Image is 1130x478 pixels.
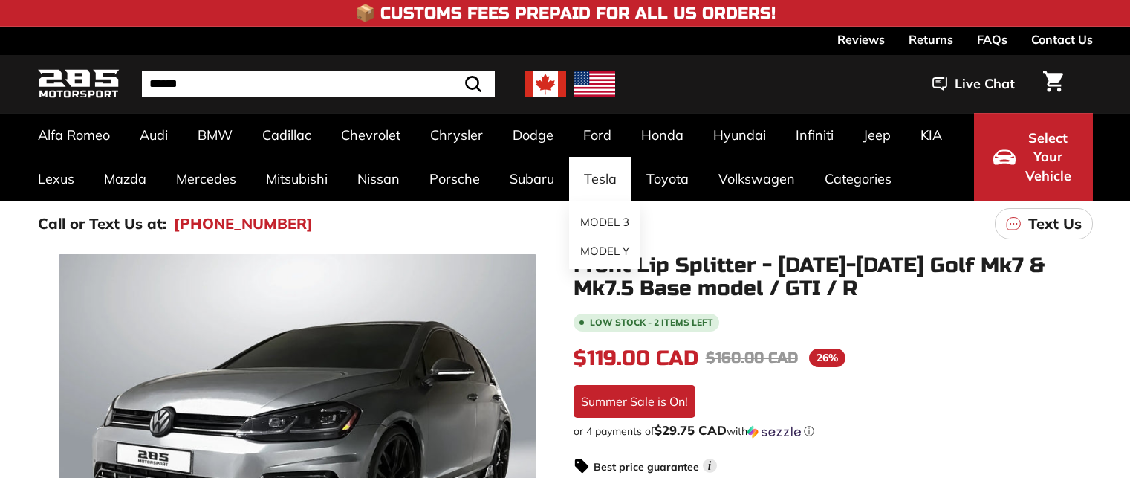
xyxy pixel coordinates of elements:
input: Search [142,71,495,97]
a: Jeep [848,113,906,157]
a: Ford [568,113,626,157]
span: $160.00 CAD [706,349,798,367]
span: i [703,459,717,473]
a: Cart [1034,59,1072,109]
a: Volkswagen [704,157,810,201]
a: Audi [125,113,183,157]
a: Lexus [23,157,89,201]
a: Contact Us [1031,27,1093,52]
a: Honda [626,113,698,157]
span: Live Chat [955,74,1015,94]
a: BMW [183,113,247,157]
span: 26% [809,349,845,367]
img: Sezzle [747,425,801,439]
a: [PHONE_NUMBER] [174,213,313,235]
a: Categories [810,157,906,201]
a: KIA [906,113,957,157]
a: Mitsubishi [251,157,342,201]
a: Reviews [837,27,885,52]
span: Select Your Vehicle [1023,129,1074,186]
a: Cadillac [247,113,326,157]
a: Returns [909,27,953,52]
h1: Front Lip Splitter - [DATE]-[DATE] Golf Mk7 & Mk7.5 Base model / GTI / R [574,254,1093,300]
p: Text Us [1028,213,1082,235]
a: Mazda [89,157,161,201]
div: Summer Sale is On! [574,385,695,418]
div: or 4 payments of$29.75 CADwithSezzle Click to learn more about Sezzle [574,424,1093,439]
strong: Best price guarantee [594,460,699,474]
div: or 4 payments of with [574,424,1093,439]
span: $119.00 CAD [574,346,698,371]
a: MODEL Y [569,237,640,266]
a: Toyota [631,157,704,201]
button: Live Chat [913,65,1034,103]
a: Mercedes [161,157,251,201]
a: Chrysler [415,113,498,157]
a: Text Us [995,208,1093,239]
img: Logo_285_Motorsport_areodynamics_components [38,67,120,102]
a: MODEL 3 [569,208,640,237]
h4: 📦 Customs Fees Prepaid for All US Orders! [355,4,776,22]
a: Nissan [342,157,415,201]
a: Hyundai [698,113,781,157]
a: Subaru [495,157,569,201]
a: Chevrolet [326,113,415,157]
a: FAQs [977,27,1007,52]
a: Alfa Romeo [23,113,125,157]
a: Porsche [415,157,495,201]
span: $29.75 CAD [655,422,727,438]
a: Tesla [569,157,631,201]
span: Low stock - 2 items left [590,318,713,327]
button: Select Your Vehicle [974,113,1093,201]
a: Dodge [498,113,568,157]
p: Call or Text Us at: [38,213,166,235]
a: Infiniti [781,113,848,157]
